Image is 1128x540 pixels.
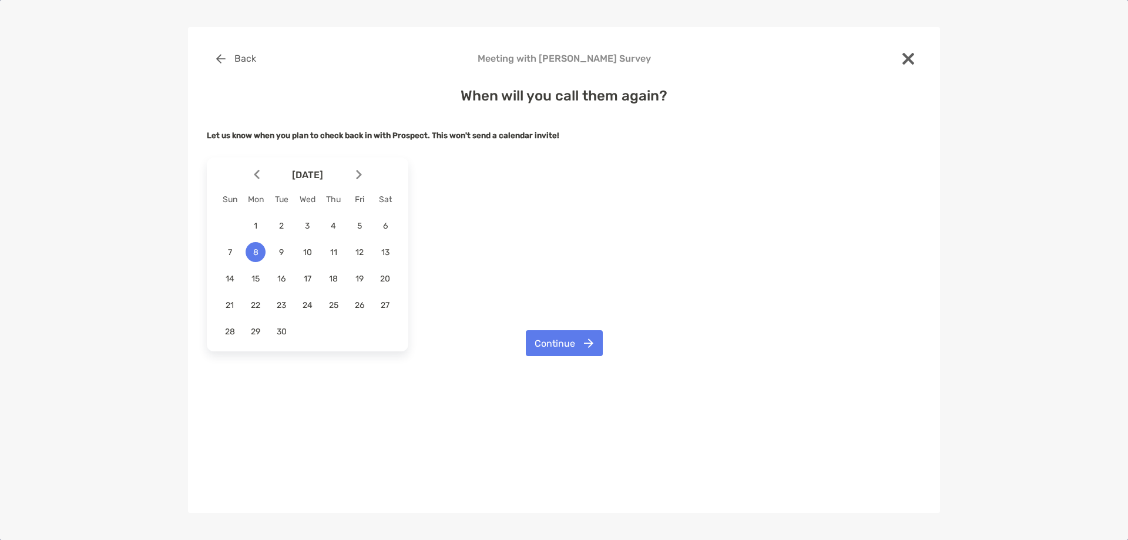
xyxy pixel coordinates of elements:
[207,88,921,104] h4: When will you call them again?
[350,300,370,310] span: 26
[246,274,266,284] span: 15
[220,327,240,337] span: 28
[220,274,240,284] span: 14
[584,338,593,348] img: button icon
[271,327,291,337] span: 30
[324,247,344,257] span: 11
[217,194,243,204] div: Sun
[246,221,266,231] span: 1
[246,327,266,337] span: 29
[375,247,395,257] span: 13
[297,221,317,231] span: 3
[254,170,260,180] img: Arrow icon
[246,247,266,257] span: 8
[207,46,265,72] button: Back
[297,300,317,310] span: 24
[350,221,370,231] span: 5
[526,330,603,356] button: Continue
[350,274,370,284] span: 19
[324,300,344,310] span: 25
[207,131,921,140] h5: Let us know when you plan to check back in with Prospect.
[321,194,347,204] div: Thu
[375,221,395,231] span: 6
[268,194,294,204] div: Tue
[243,194,268,204] div: Mon
[902,53,914,65] img: close modal
[246,300,266,310] span: 22
[207,53,921,64] h4: Meeting with [PERSON_NAME] Survey
[220,300,240,310] span: 21
[324,221,344,231] span: 4
[432,131,559,140] strong: This won't send a calendar invite!
[375,274,395,284] span: 20
[356,170,362,180] img: Arrow icon
[375,300,395,310] span: 27
[297,274,317,284] span: 17
[271,221,291,231] span: 2
[372,194,398,204] div: Sat
[294,194,320,204] div: Wed
[347,194,372,204] div: Fri
[262,169,354,180] span: [DATE]
[220,247,240,257] span: 7
[271,274,291,284] span: 16
[297,247,317,257] span: 10
[216,54,226,63] img: button icon
[271,247,291,257] span: 9
[324,274,344,284] span: 18
[271,300,291,310] span: 23
[350,247,370,257] span: 12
